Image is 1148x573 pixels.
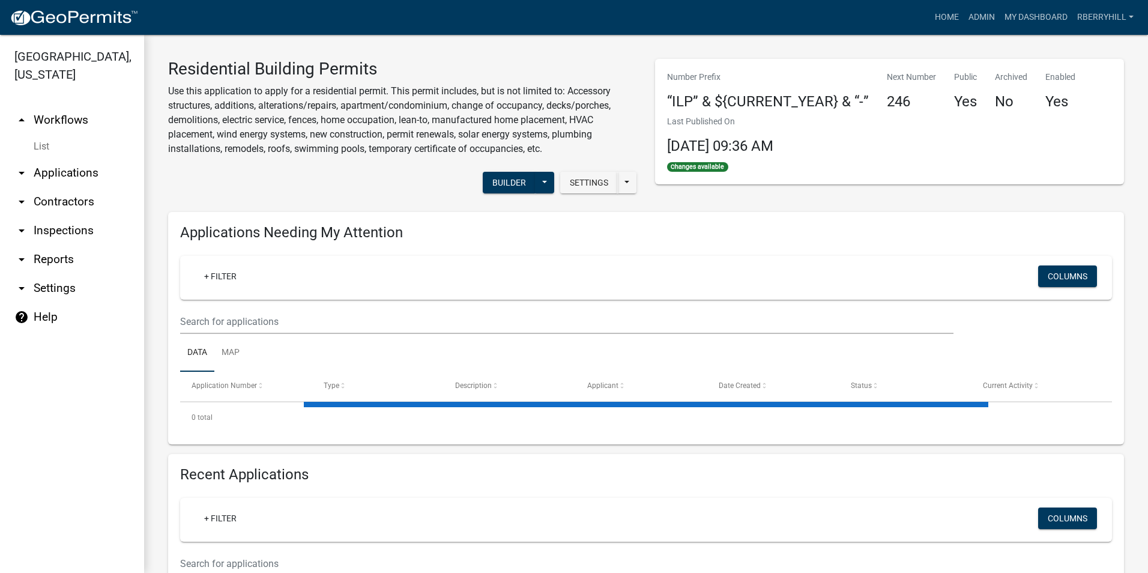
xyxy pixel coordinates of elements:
[576,372,708,401] datatable-header-cell: Applicant
[971,372,1103,401] datatable-header-cell: Current Activity
[667,115,773,128] p: Last Published On
[1038,265,1097,287] button: Columns
[180,372,312,401] datatable-header-cell: Application Number
[14,113,29,127] i: arrow_drop_up
[719,381,761,390] span: Date Created
[195,265,246,287] a: + Filter
[1000,6,1072,29] a: My Dashboard
[667,138,773,154] span: [DATE] 09:36 AM
[455,381,492,390] span: Description
[168,59,637,79] h3: Residential Building Permits
[14,166,29,180] i: arrow_drop_down
[1045,71,1075,83] p: Enabled
[667,71,869,83] p: Number Prefix
[214,334,247,372] a: Map
[964,6,1000,29] a: Admin
[324,381,339,390] span: Type
[887,93,936,111] h4: 246
[14,252,29,267] i: arrow_drop_down
[1072,6,1138,29] a: rberryhill
[887,71,936,83] p: Next Number
[587,381,618,390] span: Applicant
[1038,508,1097,529] button: Columns
[707,372,839,401] datatable-header-cell: Date Created
[14,310,29,324] i: help
[995,71,1027,83] p: Archived
[839,372,971,401] datatable-header-cell: Status
[195,508,246,529] a: + Filter
[168,84,637,156] p: Use this application to apply for a residential permit. This permit includes, but is not limited ...
[444,372,576,401] datatable-header-cell: Description
[312,372,444,401] datatable-header-cell: Type
[954,71,977,83] p: Public
[930,6,964,29] a: Home
[180,309,953,334] input: Search for applications
[180,224,1112,241] h4: Applications Needing My Attention
[667,162,728,172] span: Changes available
[954,93,977,111] h4: Yes
[14,195,29,209] i: arrow_drop_down
[1045,93,1075,111] h4: Yes
[180,402,1112,432] div: 0 total
[180,334,214,372] a: Data
[14,281,29,296] i: arrow_drop_down
[483,172,536,193] button: Builder
[192,381,257,390] span: Application Number
[560,172,618,193] button: Settings
[851,381,872,390] span: Status
[983,381,1033,390] span: Current Activity
[180,466,1112,484] h4: Recent Applications
[667,93,869,111] h4: “ILP” & ${CURRENT_YEAR} & “-”
[14,223,29,238] i: arrow_drop_down
[995,93,1027,111] h4: No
